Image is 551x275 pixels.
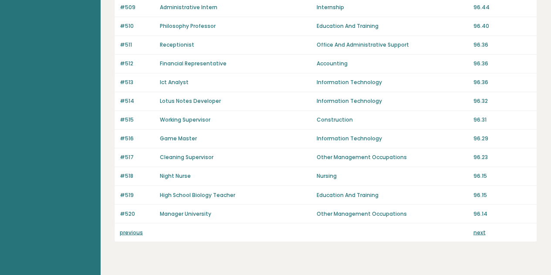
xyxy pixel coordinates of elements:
p: Office And Administrative Support [317,41,468,49]
p: Accounting [317,60,468,68]
a: Lotus Notes Developer [160,97,221,105]
p: Information Technology [317,97,468,105]
p: #510 [120,22,155,30]
p: 96.23 [473,153,531,161]
p: #513 [120,78,155,86]
p: 96.15 [473,172,531,180]
a: Ict Analyst [160,78,189,86]
a: previous [120,228,143,236]
a: Administrative Intern [160,3,217,11]
p: 96.36 [473,41,531,49]
p: 96.40 [473,22,531,30]
p: #515 [120,116,155,124]
p: Education And Training [317,191,468,199]
p: Other Management Occupations [317,210,468,217]
p: 96.32 [473,97,531,105]
p: 96.36 [473,60,531,68]
a: High School Biology Teacher [160,191,235,198]
a: Cleaning Supervisor [160,153,213,161]
p: 96.44 [473,3,531,11]
p: 96.15 [473,191,531,199]
a: Night Nurse [160,172,191,180]
p: Information Technology [317,78,468,86]
p: #517 [120,153,155,161]
p: #518 [120,172,155,180]
a: Receptionist [160,41,194,48]
p: Other Management Occupations [317,153,468,161]
p: #520 [120,210,155,217]
a: Working Supervisor [160,116,210,123]
a: Philosophy Professor [160,22,216,30]
p: Education And Training [317,22,468,30]
p: Information Technology [317,135,468,143]
p: 96.31 [473,116,531,124]
a: Manager University [160,210,211,217]
a: Game Master [160,135,197,142]
a: next [473,228,485,236]
p: #511 [120,41,155,49]
p: #519 [120,191,155,199]
p: 96.36 [473,78,531,86]
a: Financial Representative [160,60,226,67]
p: Nursing [317,172,468,180]
p: #516 [120,135,155,143]
p: #512 [120,60,155,68]
p: 96.14 [473,210,531,217]
p: Construction [317,116,468,124]
p: #509 [120,3,155,11]
p: 96.29 [473,135,531,143]
p: Internship [317,3,468,11]
p: #514 [120,97,155,105]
